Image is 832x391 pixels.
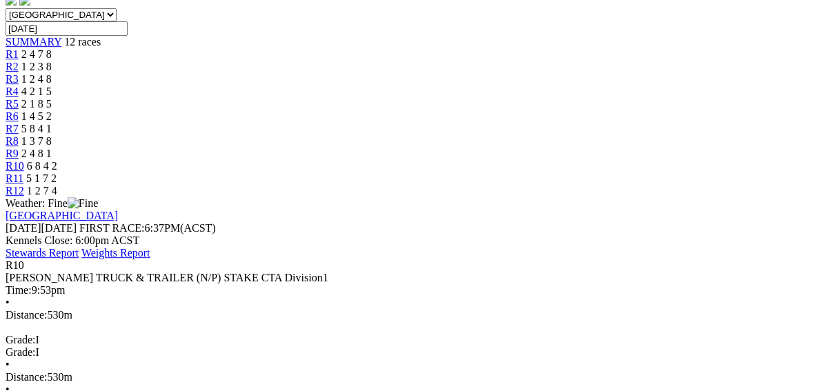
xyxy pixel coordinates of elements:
[6,210,118,221] a: [GEOGRAPHIC_DATA]
[21,73,52,85] span: 1 2 4 8
[6,346,36,358] span: Grade:
[6,309,826,321] div: 530m
[6,247,79,259] a: Stewards Report
[6,185,24,197] a: R12
[6,359,10,370] span: •
[6,371,47,383] span: Distance:
[6,36,61,48] a: SUMMARY
[21,86,52,97] span: 4 2 1 5
[6,197,98,209] span: Weather: Fine
[6,222,41,234] span: [DATE]
[6,48,19,60] a: R1
[6,371,826,383] div: 530m
[68,197,98,210] img: Fine
[6,73,19,85] a: R3
[6,135,19,147] a: R8
[6,148,19,159] a: R9
[6,234,826,247] div: Kennels Close: 6:00pm ACST
[21,48,52,60] span: 2 4 7 8
[21,123,52,134] span: 5 8 4 1
[27,185,57,197] span: 1 2 7 4
[6,172,23,184] a: R11
[6,284,32,296] span: Time:
[6,309,47,321] span: Distance:
[6,222,77,234] span: [DATE]
[21,135,52,147] span: 1 3 7 8
[6,259,24,271] span: R10
[6,297,10,308] span: •
[21,61,52,72] span: 1 2 3 8
[6,346,826,359] div: I
[21,148,52,159] span: 2 4 8 1
[81,247,150,259] a: Weights Report
[6,334,826,346] div: I
[6,123,19,134] a: R7
[64,36,101,48] span: 12 races
[6,160,24,172] a: R10
[6,86,19,97] a: R4
[6,61,19,72] a: R2
[26,172,57,184] span: 5 1 7 2
[79,222,216,234] span: 6:37PM(ACST)
[21,110,52,122] span: 1 4 5 2
[6,98,19,110] a: R5
[27,160,57,172] span: 6 8 4 2
[6,110,19,122] a: R6
[6,21,128,36] input: Select date
[6,334,36,345] span: Grade:
[79,222,144,234] span: FIRST RACE:
[6,284,826,297] div: 9:53pm
[6,272,826,284] div: [PERSON_NAME] TRUCK & TRAILER (N/P) STAKE CTA Division1
[21,98,52,110] span: 2 1 8 5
